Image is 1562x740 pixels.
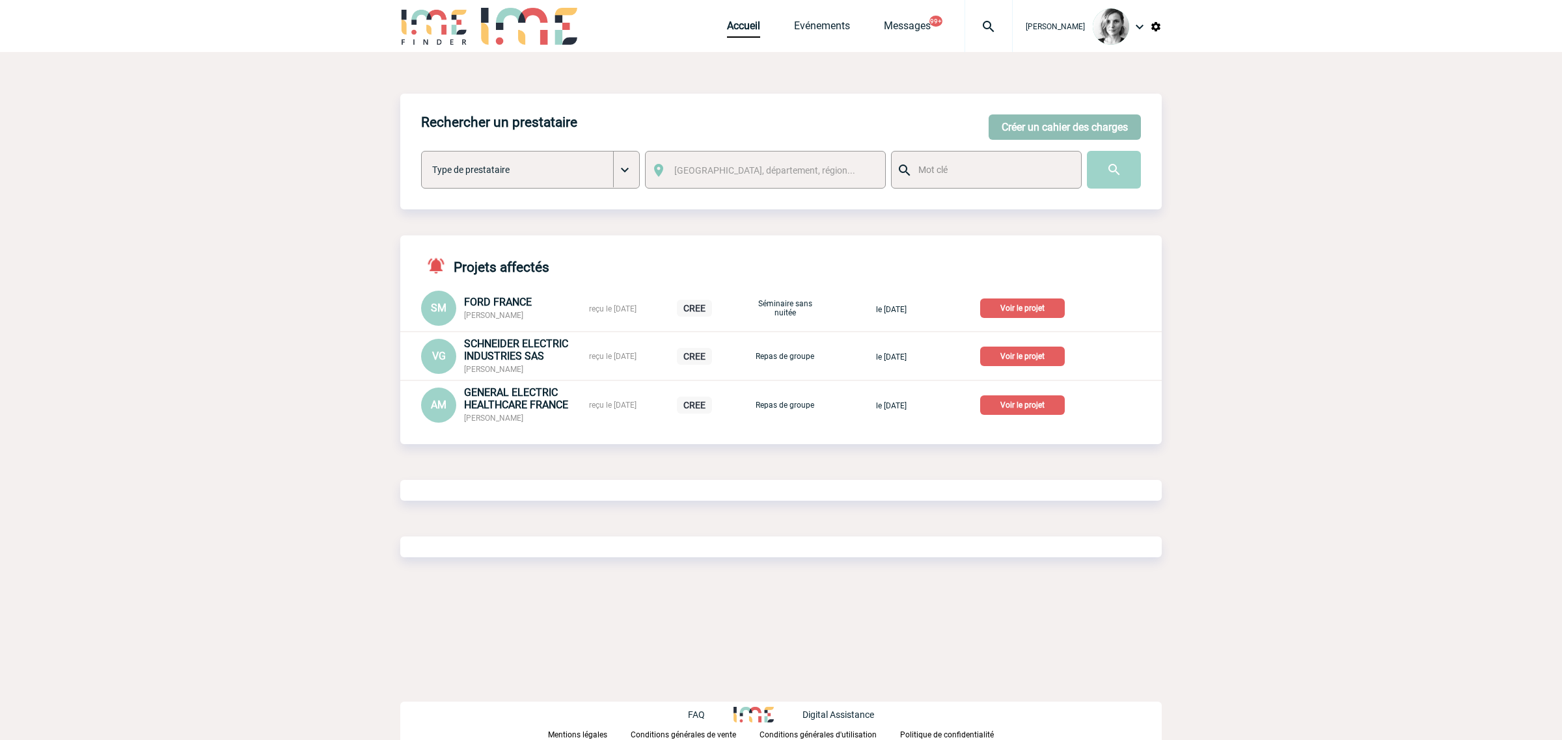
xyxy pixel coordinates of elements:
p: Digital Assistance [802,709,874,720]
span: le [DATE] [876,401,907,410]
button: 99+ [929,16,942,27]
p: Repas de groupe [752,352,817,361]
img: notifications-active-24-px-r.png [426,256,454,275]
a: Politique de confidentialité [900,728,1015,740]
a: Voir le projet [980,349,1070,362]
input: Mot clé [915,161,1069,178]
span: AM [431,399,446,411]
h4: Rechercher un prestataire [421,114,577,130]
span: [PERSON_NAME] [1026,22,1085,31]
a: Conditions générales d'utilisation [760,728,900,740]
span: reçu le [DATE] [589,352,637,361]
p: FAQ [688,709,705,720]
img: 103019-1.png [1093,8,1129,45]
span: le [DATE] [876,352,907,362]
span: [PERSON_NAME] [464,311,523,320]
p: CREE [677,348,712,365]
span: SCHNEIDER ELECTRIC INDUSTRIES SAS [464,337,568,362]
span: reçu le [DATE] [589,401,637,410]
a: Voir le projet [980,398,1070,410]
span: VG [432,350,446,362]
img: IME-Finder [400,8,468,45]
span: le [DATE] [876,305,907,314]
span: [PERSON_NAME] [464,414,523,423]
a: Evénements [794,20,850,38]
a: FAQ [688,707,733,720]
span: GENERAL ELECTRIC HEALTHCARE FRANCE [464,386,568,411]
a: Conditions générales de vente [631,728,760,740]
p: CREE [677,397,712,414]
h4: Projets affectés [421,256,549,275]
p: Voir le projet [980,298,1065,318]
input: Submit [1087,151,1141,189]
a: Messages [884,20,931,38]
p: Politique de confidentialité [900,730,994,739]
a: Voir le projet [980,301,1070,313]
p: Repas de groupe [752,401,817,410]
p: CREE [677,300,712,317]
span: [PERSON_NAME] [464,365,523,374]
span: [GEOGRAPHIC_DATA], département, région... [674,165,855,176]
p: Voir le projet [980,395,1065,415]
p: Conditions générales d'utilisation [760,730,877,739]
a: Accueil [727,20,760,38]
span: SM [431,302,446,314]
a: Mentions légales [548,728,631,740]
p: Conditions générales de vente [631,730,736,739]
p: Mentions légales [548,730,607,739]
span: reçu le [DATE] [589,304,637,313]
span: FORD FRANCE [464,296,532,308]
p: Séminaire sans nuitée [752,299,817,317]
img: http://www.idealmeetingsevents.fr/ [733,707,774,722]
p: Voir le projet [980,347,1065,366]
